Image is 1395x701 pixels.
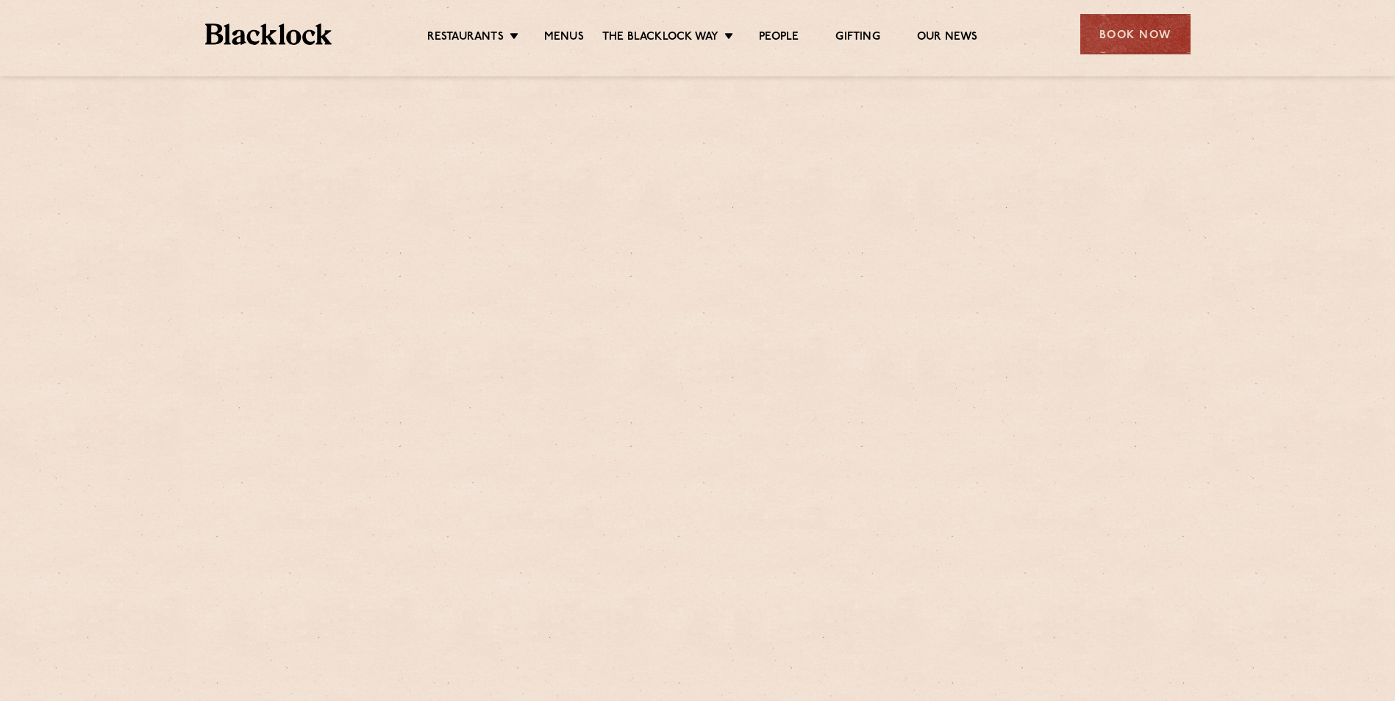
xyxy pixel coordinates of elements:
a: The Blacklock Way [602,30,718,46]
img: BL_Textured_Logo-footer-cropped.svg [205,24,332,45]
a: Menus [544,30,584,46]
a: Gifting [835,30,880,46]
a: Our News [917,30,978,46]
a: People [759,30,799,46]
div: Book Now [1080,14,1191,54]
a: Restaurants [427,30,504,46]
